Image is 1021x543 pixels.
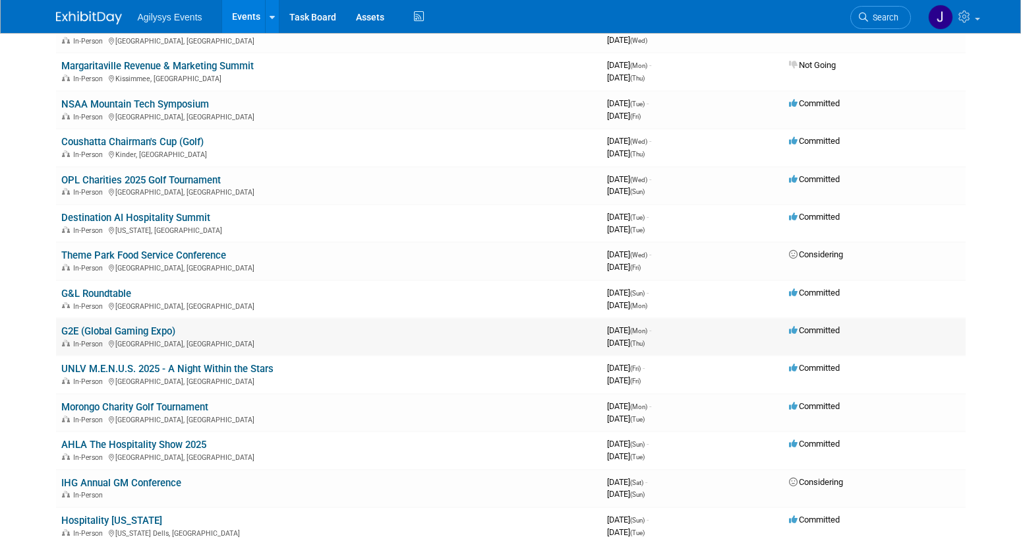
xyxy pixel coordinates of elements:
[868,13,898,22] span: Search
[73,264,107,272] span: In-Person
[62,226,70,233] img: In-Person Event
[630,226,645,234] span: (Tue)
[789,249,843,259] span: Considering
[607,262,641,272] span: [DATE]
[649,325,651,335] span: -
[61,186,597,197] div: [GEOGRAPHIC_DATA], [GEOGRAPHIC_DATA]
[61,111,597,121] div: [GEOGRAPHIC_DATA], [GEOGRAPHIC_DATA]
[649,136,651,146] span: -
[630,377,641,385] span: (Fri)
[62,188,70,195] img: In-Person Event
[928,5,953,30] img: Justin Oram
[649,60,651,70] span: -
[789,288,840,298] span: Committed
[61,224,597,235] div: [US_STATE], [GEOGRAPHIC_DATA]
[73,113,107,121] span: In-Person
[61,527,597,538] div: [US_STATE] Dells, [GEOGRAPHIC_DATA]
[62,340,70,346] img: In-Person Event
[789,401,840,411] span: Committed
[62,264,70,271] img: In-Person Event
[630,113,641,120] span: (Fri)
[630,327,647,335] span: (Mon)
[607,325,651,335] span: [DATE]
[607,148,645,158] span: [DATE]
[61,477,181,489] a: IHG Annual GM Conference
[630,491,645,498] span: (Sun)
[607,338,645,348] span: [DATE]
[62,75,70,81] img: In-Person Event
[607,212,649,222] span: [DATE]
[630,62,647,69] span: (Mon)
[630,251,647,259] span: (Wed)
[61,60,254,72] a: Margaritaville Revenue & Marketing Summit
[62,529,70,536] img: In-Person Event
[607,186,645,196] span: [DATE]
[61,439,206,451] a: AHLA The Hospitality Show 2025
[56,11,122,24] img: ExhibitDay
[630,138,647,145] span: (Wed)
[61,375,597,386] div: [GEOGRAPHIC_DATA], [GEOGRAPHIC_DATA]
[61,414,597,424] div: [GEOGRAPHIC_DATA], [GEOGRAPHIC_DATA]
[643,363,645,373] span: -
[630,150,645,158] span: (Thu)
[647,439,649,449] span: -
[61,451,597,462] div: [GEOGRAPHIC_DATA], [GEOGRAPHIC_DATA]
[649,401,651,411] span: -
[61,148,597,159] div: Kinder, [GEOGRAPHIC_DATA]
[61,73,597,83] div: Kissimmee, [GEOGRAPHIC_DATA]
[62,37,70,44] img: In-Person Event
[607,35,647,45] span: [DATE]
[607,288,649,298] span: [DATE]
[61,338,597,348] div: [GEOGRAPHIC_DATA], [GEOGRAPHIC_DATA]
[607,111,641,121] span: [DATE]
[630,100,645,108] span: (Tue)
[607,98,649,108] span: [DATE]
[789,325,840,335] span: Committed
[607,451,645,461] span: [DATE]
[630,340,645,347] span: (Thu)
[630,416,645,423] span: (Tue)
[607,527,645,537] span: [DATE]
[645,477,647,487] span: -
[61,401,208,413] a: Morongo Charity Golf Tournament
[607,477,647,487] span: [DATE]
[630,441,645,448] span: (Sun)
[62,491,70,497] img: In-Person Event
[607,439,649,449] span: [DATE]
[789,439,840,449] span: Committed
[61,98,209,110] a: NSAA Mountain Tech Symposium
[630,529,645,536] span: (Tue)
[61,325,175,337] a: G2E (Global Gaming Expo)
[61,288,131,300] a: G&L Roundtable
[73,491,107,499] span: In-Person
[73,340,107,348] span: In-Person
[607,489,645,499] span: [DATE]
[607,174,651,184] span: [DATE]
[73,377,107,386] span: In-Person
[73,302,107,311] span: In-Person
[649,249,651,259] span: -
[62,377,70,384] img: In-Person Event
[607,249,651,259] span: [DATE]
[789,60,836,70] span: Not Going
[73,188,107,197] span: In-Person
[73,75,107,83] span: In-Person
[61,515,162,527] a: Hospitality [US_STATE]
[73,37,107,46] span: In-Person
[62,453,70,460] img: In-Person Event
[61,249,226,261] a: Theme Park Food Service Conference
[647,288,649,298] span: -
[789,174,840,184] span: Committed
[630,214,645,221] span: (Tue)
[789,363,840,373] span: Committed
[630,302,647,309] span: (Mon)
[61,363,274,375] a: UNLV M.E.N.U.S. 2025 - A Night Within the Stars
[607,224,645,234] span: [DATE]
[73,529,107,538] span: In-Person
[649,174,651,184] span: -
[73,416,107,424] span: In-Person
[607,414,645,424] span: [DATE]
[62,150,70,157] img: In-Person Event
[630,517,645,524] span: (Sun)
[630,75,645,82] span: (Thu)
